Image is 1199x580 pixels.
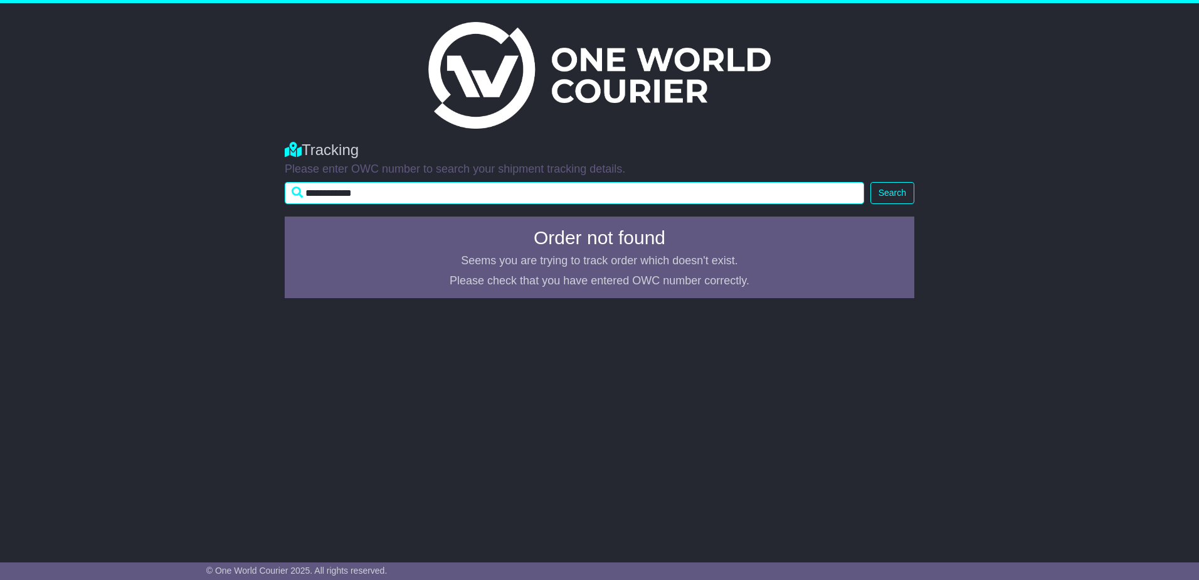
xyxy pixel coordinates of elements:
[292,274,907,288] p: Please check that you have entered OWC number correctly.
[285,141,914,159] div: Tracking
[870,182,914,204] button: Search
[206,566,388,576] span: © One World Courier 2025. All rights reserved.
[292,227,907,248] h4: Order not found
[292,254,907,268] p: Seems you are trying to track order which doesn't exist.
[285,163,914,176] p: Please enter OWC number to search your shipment tracking details.
[428,22,771,129] img: Light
